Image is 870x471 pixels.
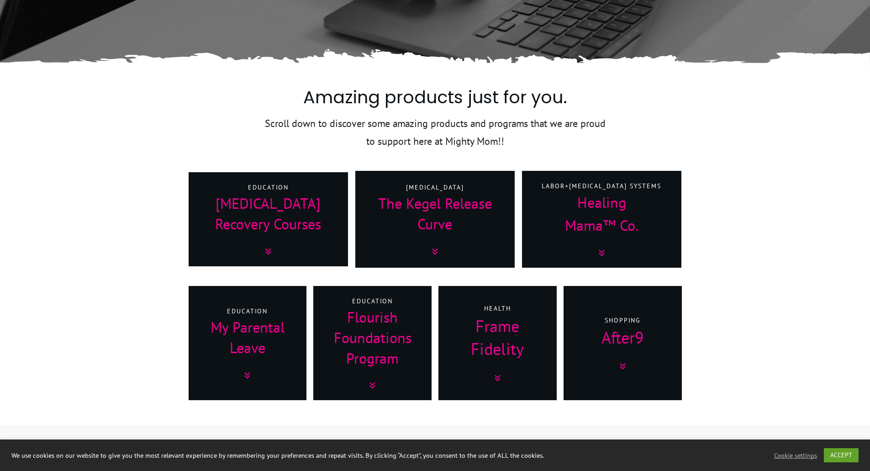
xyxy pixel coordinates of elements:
[263,115,608,150] p: Scroll down to discover some amazing products and programs that we are proud to support here at M...
[445,315,550,363] h3: Frame Fidelity
[571,315,675,326] p: Shopping
[365,182,506,193] p: [MEDICAL_DATA]
[446,303,549,314] p: health
[570,326,675,351] h3: After9
[11,451,605,460] div: We use cookies on our website to give you the most relevant experience by remembering your prefer...
[824,448,859,462] a: ACCEPT
[320,307,425,370] h3: Flourish Foundations Program
[198,317,298,360] h3: My Parental Leave
[198,193,339,237] h3: [MEDICAL_DATA] Recovery Courses
[532,180,672,192] p: Labor+[MEDICAL_DATA] Systems
[189,85,681,109] h2: Amazing products just for you.
[198,182,339,193] p: Education
[774,451,817,460] a: Cookie settings
[198,306,297,317] p: Education
[321,296,424,307] p: education
[531,215,673,238] h3: Mama™ Co.
[531,192,673,215] h3: Healing
[364,193,506,237] h3: The Kegel Release Curve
